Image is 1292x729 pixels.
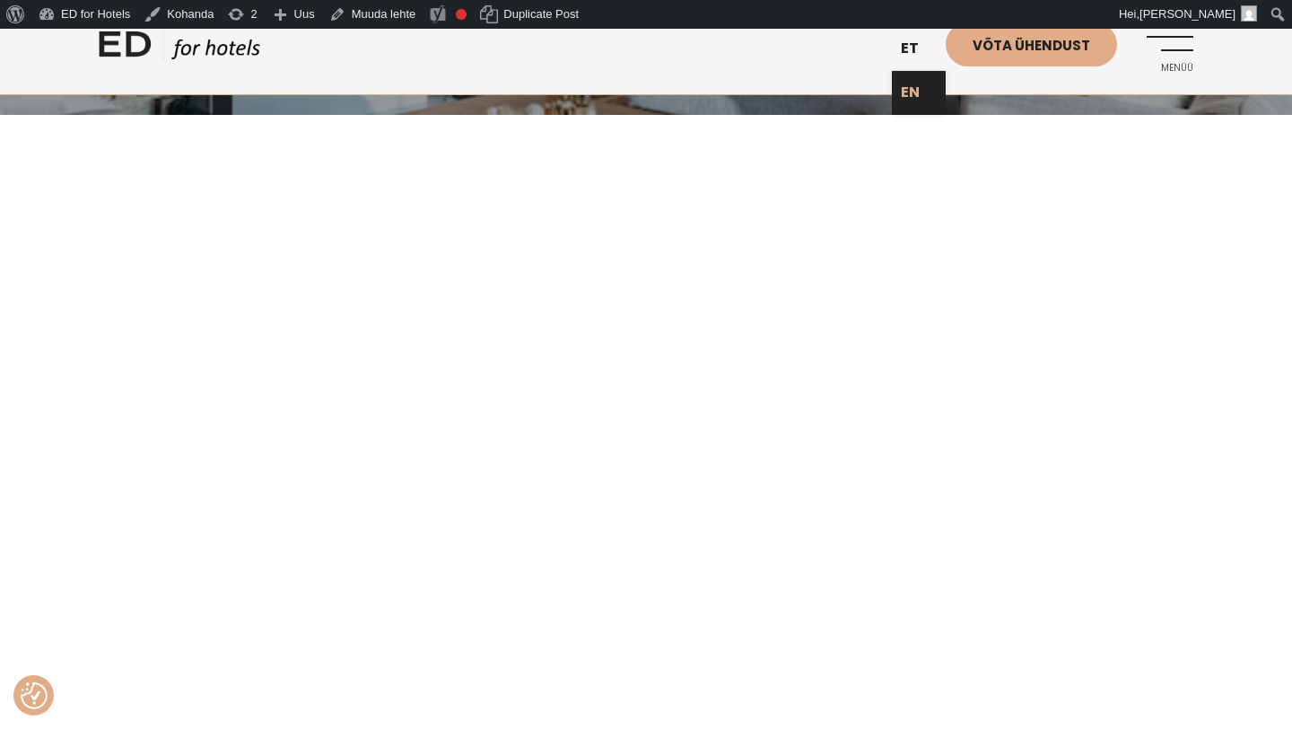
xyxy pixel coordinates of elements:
[1144,63,1193,74] span: Menüü
[1139,7,1235,21] span: [PERSON_NAME]
[99,27,260,72] a: ED HOTELS
[892,27,946,71] a: et
[892,71,946,115] a: EN
[21,682,48,709] button: Nõusolekueelistused
[1144,22,1193,72] a: Menüü
[946,22,1117,66] a: Võta ühendust
[456,9,467,20] div: Needs improvement
[21,682,48,709] img: Revisit consent button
